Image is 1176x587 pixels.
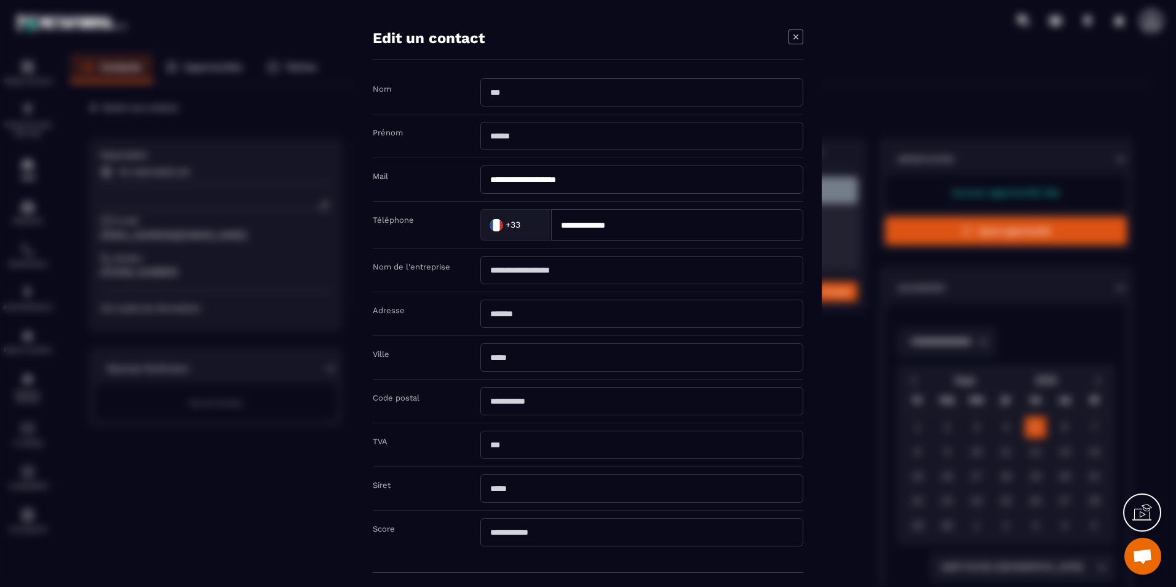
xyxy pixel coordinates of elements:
label: Score [373,524,395,533]
label: Code postal [373,393,419,402]
label: Téléphone [373,215,414,225]
a: Ouvrir le chat [1124,538,1161,575]
label: Prénom [373,128,403,137]
label: Nom [373,84,391,94]
label: Ville [373,349,389,359]
label: Siret [373,481,391,490]
label: TVA [373,437,387,446]
div: Search for option [480,209,551,241]
input: Search for option [523,215,538,234]
img: Country Flag [484,212,509,237]
label: Mail [373,172,388,181]
label: Nom de l'entreprise [373,262,450,271]
span: +33 [506,218,520,231]
h4: Edit un contact [373,30,485,47]
label: Adresse [373,306,405,315]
